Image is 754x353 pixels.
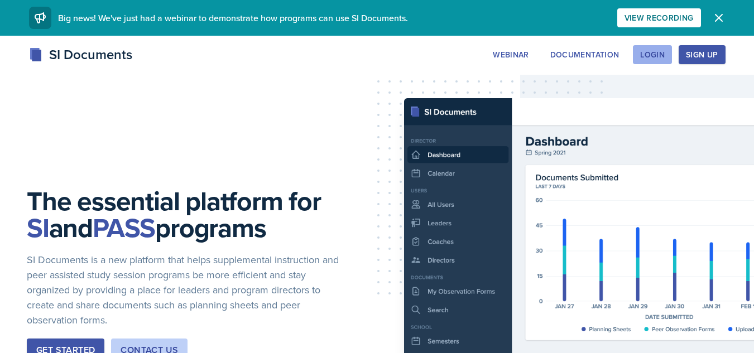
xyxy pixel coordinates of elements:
[550,50,619,59] div: Documentation
[29,45,132,65] div: SI Documents
[493,50,529,59] div: Webinar
[486,45,536,64] button: Webinar
[625,13,694,22] div: View Recording
[640,50,665,59] div: Login
[686,50,718,59] div: Sign Up
[679,45,725,64] button: Sign Up
[633,45,672,64] button: Login
[58,12,408,24] span: Big news! We've just had a webinar to demonstrate how programs can use SI Documents.
[543,45,627,64] button: Documentation
[617,8,701,27] button: View Recording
